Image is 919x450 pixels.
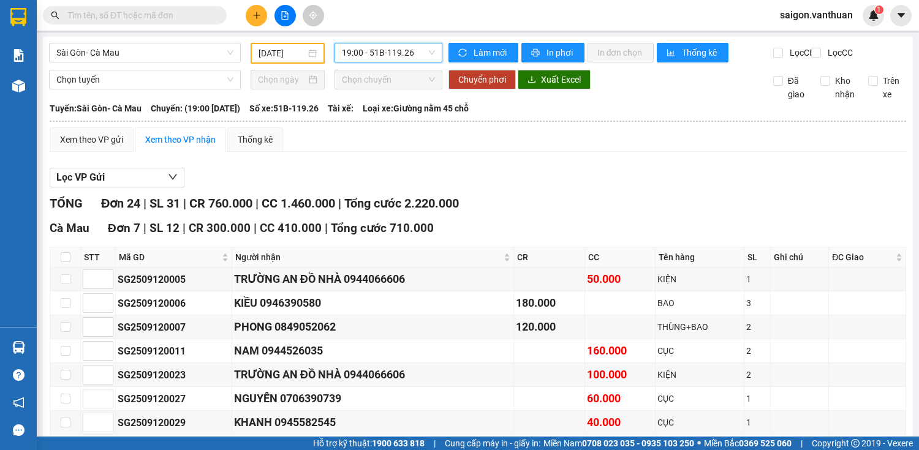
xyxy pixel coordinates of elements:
div: 180.000 [516,294,583,312]
span: printer [531,48,542,58]
div: BAO [657,296,742,310]
span: copyright [851,439,860,448]
div: 120.000 [516,318,583,336]
span: down [168,172,178,182]
div: Thống kê [238,133,273,146]
span: Đã giao [783,74,812,101]
div: NGUYÊN 0706390739 [234,390,512,407]
strong: 1900 633 818 [372,438,425,448]
input: Tìm tên, số ĐT hoặc mã đơn [67,9,212,22]
div: CỤC [657,344,742,358]
img: logo-vxr [10,8,26,26]
span: Đơn 24 [101,196,140,211]
span: | [143,221,146,235]
span: message [13,424,25,436]
span: | [338,196,341,211]
span: notification [13,397,25,408]
td: SG2509120029 [116,411,232,435]
strong: 0369 525 060 [739,438,792,448]
span: Miền Nam [543,437,694,450]
div: CỤC [657,416,742,429]
span: | [325,221,328,235]
span: Chọn chuyến [342,70,435,89]
div: 2 [746,368,768,381]
span: Tổng cước 710.000 [331,221,434,235]
input: 12/09/2025 [259,47,306,60]
td: SG2509120005 [116,268,232,291]
span: Người nhận [235,250,501,264]
div: Xem theo VP gửi [60,133,123,146]
span: saigon.vanthuan [770,7,863,23]
span: Làm mới [474,46,509,59]
span: Cung cấp máy in - giấy in: [445,437,540,450]
span: | [801,437,803,450]
span: | [434,437,436,450]
span: bar-chart [667,48,677,58]
td: SG2509120027 [116,387,232,411]
span: 19:00 - 51B-119.26 [342,43,435,62]
div: KIỆN [657,368,742,381]
div: 2 [746,320,768,334]
strong: 0708 023 035 - 0935 103 250 [582,438,694,448]
span: | [254,221,257,235]
span: 1 [877,6,881,14]
span: Sài Gòn- Cà Mau [56,43,233,62]
img: icon-new-feature [868,10,879,21]
div: 1 [746,392,768,405]
button: syncLàm mới [448,43,518,62]
span: Thống kê [682,46,719,59]
span: CR 300.000 [189,221,251,235]
button: aim [303,5,324,26]
div: SG2509120023 [118,367,230,383]
div: NAM 0944526035 [234,342,512,359]
div: 50.000 [587,271,654,288]
span: Chọn tuyến [56,70,233,89]
th: STT [81,247,116,268]
button: downloadXuất Excel [518,70,591,89]
span: Xuất Excel [541,73,581,86]
div: SG2509120027 [118,391,230,407]
span: | [255,196,259,211]
img: solution-icon [12,49,25,62]
input: Chọn ngày [258,73,306,86]
span: caret-down [896,10,907,21]
span: | [183,221,186,235]
span: Tài xế: [328,102,354,115]
span: | [143,196,146,211]
th: Ghi chú [771,247,829,268]
div: SG2509120029 [118,415,230,430]
button: printerIn phơi [521,43,584,62]
span: ĐC Giao [832,250,893,264]
span: Loại xe: Giường nằm 45 chỗ [363,102,469,115]
div: 3 [746,296,768,310]
th: Tên hàng [656,247,744,268]
span: SL 31 [149,196,180,211]
div: SG2509120005 [118,272,230,287]
div: TRƯỜNG AN ĐỒ NHÀ 0944066606 [234,271,512,288]
sup: 1 [875,6,883,14]
span: In phơi [546,46,575,59]
div: KIỆN [657,272,742,286]
button: plus [246,5,267,26]
span: CC 1.460.000 [262,196,335,211]
div: TRƯỜNG AN ĐỒ NHÀ 0944066606 [234,366,512,383]
b: Tuyến: Sài Gòn- Cà Mau [50,103,142,113]
div: KIỀU 0946390580 [234,294,512,312]
span: CC 410.000 [260,221,322,235]
div: 1 [746,272,768,286]
div: THÙNG+BAO [657,320,742,334]
div: 60.000 [587,390,654,407]
div: SG2509120006 [118,296,230,311]
th: SL [744,247,771,268]
td: SG2509120006 [116,291,232,315]
div: PHONG 0849052062 [234,318,512,336]
div: SG2509120011 [118,343,230,359]
img: warehouse-icon [12,80,25,92]
button: Lọc VP Gửi [50,168,184,187]
span: search [51,11,59,20]
div: 100.000 [587,366,654,383]
span: Miền Bắc [704,437,792,450]
span: Chuyến: (19:00 [DATE]) [151,102,240,115]
button: file-add [274,5,296,26]
span: SL 12 [149,221,180,235]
